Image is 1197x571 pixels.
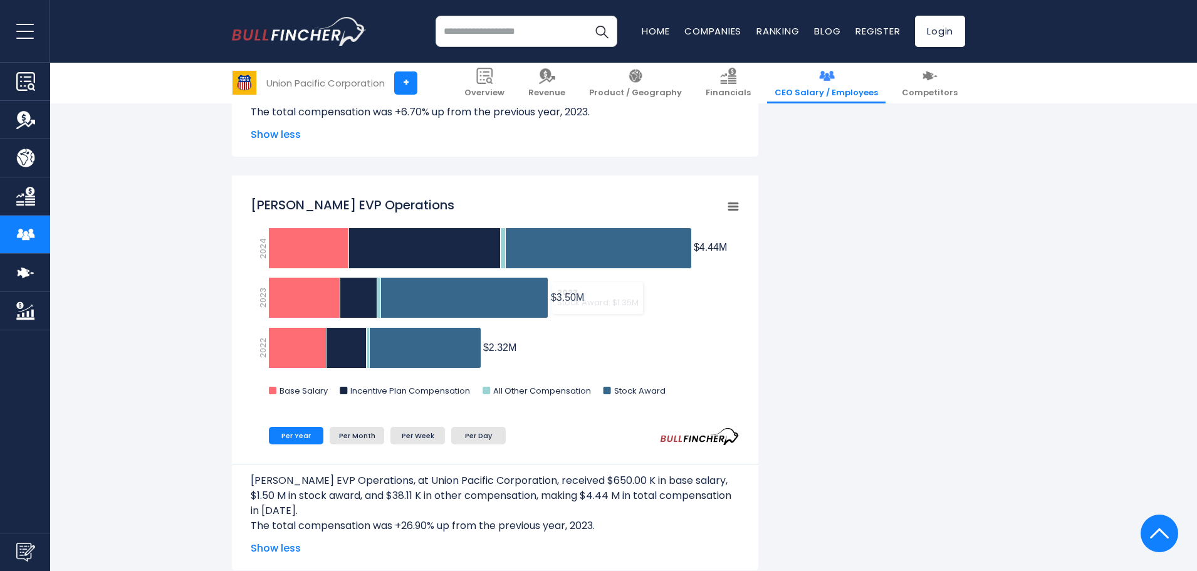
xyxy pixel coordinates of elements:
li: Per Year [269,427,323,444]
a: Competitors [894,63,965,103]
p: The total compensation was +6.70% up from the previous year, 2023. [251,105,740,120]
a: Go to homepage [232,17,367,46]
a: Home [642,24,669,38]
text: Stock Award [614,385,666,397]
text: 2022 [257,338,269,358]
span: Overview [464,88,504,98]
li: Per Week [390,427,445,444]
a: CEO Salary / Employees [767,63,886,103]
img: bullfincher logo [232,17,367,46]
a: Revenue [521,63,573,103]
tspan: $4.44M [694,242,727,253]
div: Union Pacific Corporation [266,76,385,90]
svg: Eric J. Gehringer EVP Operations [251,190,740,409]
tspan: $2.32M [483,342,516,353]
text: All Other Compensation [493,385,591,397]
a: Register [855,24,900,38]
text: 2023 [257,288,269,308]
span: Show less [251,541,740,556]
tspan: [PERSON_NAME] EVP Operations [251,196,454,214]
text: Incentive Plan Compensation [350,385,470,397]
a: Companies [684,24,741,38]
p: [PERSON_NAME] EVP Operations, at Union Pacific Corporation, received $650.00 K in base salary, $1... [251,473,740,518]
a: Product / Geography [582,63,689,103]
span: Financials [706,88,751,98]
img: UNP logo [233,71,256,95]
text: Base Salary [280,385,328,397]
a: Ranking [756,24,799,38]
a: + [394,71,417,95]
tspan: $3.50M [551,292,584,303]
li: Per Month [330,427,384,444]
text: 2024 [257,238,269,259]
button: Search [586,16,617,47]
span: Revenue [528,88,565,98]
a: Financials [698,63,758,103]
span: Product / Geography [589,88,682,98]
p: The total compensation was +26.90% up from the previous year, 2023. [251,518,740,533]
a: Blog [814,24,840,38]
span: CEO Salary / Employees [775,88,878,98]
a: Login [915,16,965,47]
a: Overview [457,63,512,103]
span: Competitors [902,88,958,98]
li: Per Day [451,427,506,444]
span: Show less [251,127,740,142]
